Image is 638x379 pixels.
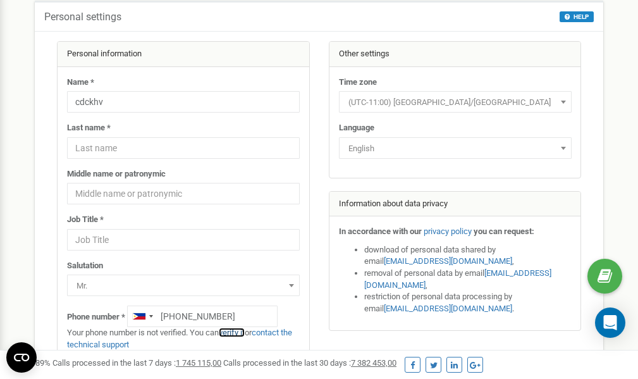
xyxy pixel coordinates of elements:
[44,11,121,23] h5: Personal settings
[67,327,300,351] p: Your phone number is not verified. You can or
[176,358,221,368] u: 1 745 115,00
[219,328,245,337] a: verify it
[424,227,472,236] a: privacy policy
[71,277,295,295] span: Mr.
[364,268,572,291] li: removal of personal data by email ,
[58,42,309,67] div: Personal information
[595,308,625,338] div: Open Intercom Messenger
[67,275,300,296] span: Mr.
[67,311,125,323] label: Phone number *
[364,291,572,314] li: restriction of personal data processing by email .
[67,260,103,272] label: Salutation
[67,91,300,113] input: Name
[6,342,37,373] button: Open CMP widget
[67,183,300,204] input: Middle name or patronymic
[560,11,594,22] button: HELP
[329,192,581,217] div: Information about data privacy
[339,77,377,89] label: Time zone
[364,244,572,268] li: download of personal data shared by email ,
[67,137,300,159] input: Last name
[127,306,278,327] input: +1-800-555-55-55
[329,42,581,67] div: Other settings
[339,91,572,113] span: (UTC-11:00) Pacific/Midway
[67,229,300,251] input: Job Title
[128,306,157,326] div: Telephone country code
[351,358,396,368] u: 7 382 453,00
[343,94,567,111] span: (UTC-11:00) Pacific/Midway
[474,227,534,236] strong: you can request:
[67,214,104,226] label: Job Title *
[339,227,422,236] strong: In accordance with our
[339,122,374,134] label: Language
[67,328,292,349] a: contact the technical support
[339,137,572,159] span: English
[67,122,111,134] label: Last name *
[364,268,551,290] a: [EMAIL_ADDRESS][DOMAIN_NAME]
[67,77,94,89] label: Name *
[52,358,221,368] span: Calls processed in the last 7 days :
[384,304,512,313] a: [EMAIL_ADDRESS][DOMAIN_NAME]
[67,168,166,180] label: Middle name or patronymic
[384,256,512,266] a: [EMAIL_ADDRESS][DOMAIN_NAME]
[223,358,396,368] span: Calls processed in the last 30 days :
[343,140,567,158] span: English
